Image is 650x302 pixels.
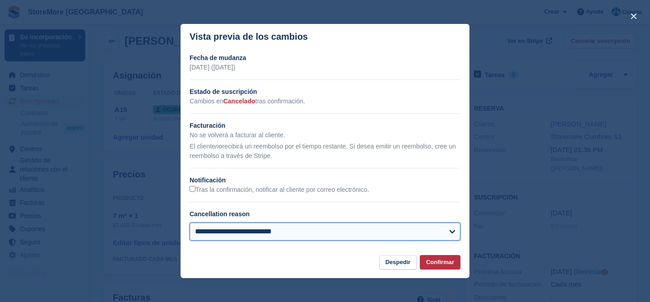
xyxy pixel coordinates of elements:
p: El cliente recibirá un reembolso por el tiempo restante. Si desea emitir un reembolso, cree un re... [190,142,460,161]
p: [DATE] ([DATE]) [190,63,460,72]
input: Tras la confirmación, notificar al cliente por correo electrónico. [190,186,195,192]
h2: Fecha de mudanza [190,53,460,63]
button: Confirmar [420,255,460,270]
label: Cancellation reason [190,210,250,218]
h2: Notificación [190,176,460,185]
p: Cambios en tras confirmación. [190,97,460,106]
span: Cancelado [223,98,255,105]
h2: Facturación [190,121,460,130]
button: Despedir [379,255,417,270]
label: Tras la confirmación, notificar al cliente por correo electrónico. [190,186,369,194]
h2: Estado de suscripción [190,87,460,97]
em: no [215,143,223,150]
p: Vista previa de los cambios [190,32,308,42]
button: close [627,9,641,23]
p: No se volverá a facturar al cliente. [190,130,460,140]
